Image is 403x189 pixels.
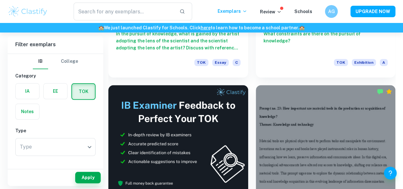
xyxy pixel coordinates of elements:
button: AG [325,5,338,18]
div: Filter type choice [33,54,78,69]
img: Marked [377,88,383,95]
button: EE [44,84,67,99]
button: IA [16,84,39,99]
button: Apply [75,172,101,183]
button: IB [33,54,48,69]
p: Review [260,8,282,15]
span: Exhibition [352,59,376,66]
span: 🏫 [98,25,104,30]
span: TOK [194,59,208,66]
h6: AG [328,8,335,15]
h6: Category [15,72,96,79]
a: Schools [294,9,312,14]
input: Search for any exemplars... [74,3,174,20]
img: Clastify logo [8,5,48,18]
button: College [61,54,78,69]
span: 🏫 [299,25,305,30]
a: here [201,25,211,30]
span: TOK [334,59,348,66]
button: UPGRADE NOW [350,6,395,17]
button: Help and Feedback [384,167,397,179]
h6: We just launched Clastify for Schools. Click to learn how to become a school partner. [1,24,402,31]
span: C [233,59,241,66]
h6: Criteria [15,166,96,173]
h6: What constraints are there on the pursuit of knowledge? [263,30,388,51]
button: Notes [16,104,39,119]
h6: Filter exemplars [8,36,103,54]
span: A [380,59,388,66]
div: Premium [386,88,392,95]
p: Exemplars [218,8,247,15]
h6: Type [15,127,96,134]
button: TOK [72,84,95,99]
span: Essay [212,59,229,66]
h6: In the pursuit of knowledge, what is gained by the artist adopting the lens of the scientist and ... [116,30,241,51]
